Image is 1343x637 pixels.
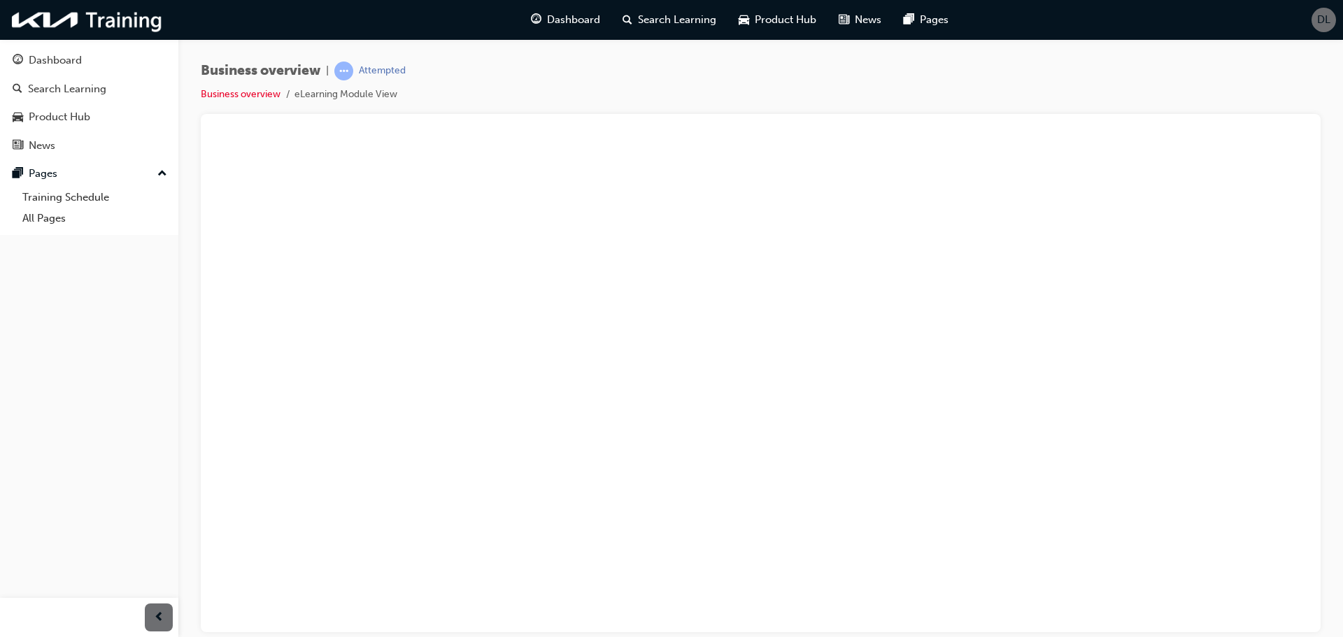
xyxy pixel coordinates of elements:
span: car-icon [13,111,23,124]
span: Pages [920,12,948,28]
div: Search Learning [28,81,106,97]
a: Product Hub [6,104,173,130]
div: Pages [29,166,57,182]
a: guage-iconDashboard [520,6,611,34]
span: Dashboard [547,12,600,28]
span: Search Learning [638,12,716,28]
a: Training Schedule [17,187,173,208]
a: news-iconNews [827,6,893,34]
a: car-iconProduct Hub [727,6,827,34]
button: Pages [6,161,173,187]
li: eLearning Module View [294,87,397,103]
span: prev-icon [154,609,164,627]
a: All Pages [17,208,173,229]
a: News [6,133,173,159]
span: search-icon [13,83,22,96]
span: up-icon [157,165,167,183]
span: Product Hub [755,12,816,28]
span: news-icon [13,140,23,152]
span: guage-icon [13,55,23,67]
span: | [326,63,329,79]
span: Business overview [201,63,320,79]
button: DL [1312,8,1336,32]
span: search-icon [623,11,632,29]
span: pages-icon [904,11,914,29]
span: DL [1317,12,1330,28]
a: pages-iconPages [893,6,960,34]
span: pages-icon [13,168,23,180]
div: News [29,138,55,154]
div: Product Hub [29,109,90,125]
a: Business overview [201,88,280,100]
a: Dashboard [6,48,173,73]
a: search-iconSearch Learning [611,6,727,34]
span: car-icon [739,11,749,29]
span: learningRecordVerb_ATTEMPT-icon [334,62,353,80]
div: Attempted [359,64,406,78]
span: guage-icon [531,11,541,29]
button: DashboardSearch LearningProduct HubNews [6,45,173,161]
span: news-icon [839,11,849,29]
a: Search Learning [6,76,173,102]
span: News [855,12,881,28]
img: kia-training [7,6,168,34]
div: Dashboard [29,52,82,69]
